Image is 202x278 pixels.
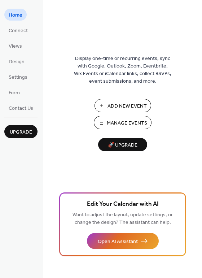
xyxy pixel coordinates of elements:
[87,199,159,209] span: Edit Your Calendar with AI
[4,40,26,52] a: Views
[9,89,20,97] span: Form
[73,210,173,227] span: Want to adjust the layout, update settings, or change the design? The assistant can help.
[87,233,159,249] button: Open AI Assistant
[107,120,147,127] span: Manage Events
[4,24,32,36] a: Connect
[4,125,38,138] button: Upgrade
[102,140,143,150] span: 🚀 Upgrade
[98,238,138,246] span: Open AI Assistant
[9,58,25,66] span: Design
[9,43,22,50] span: Views
[74,55,171,85] span: Display one-time or recurring events, sync with Google, Outlook, Zoom, Eventbrite, Wix Events or ...
[98,138,147,151] button: 🚀 Upgrade
[4,71,32,83] a: Settings
[4,102,38,114] a: Contact Us
[9,74,27,81] span: Settings
[4,86,24,98] a: Form
[9,12,22,19] span: Home
[107,103,147,110] span: Add New Event
[9,105,33,112] span: Contact Us
[10,129,32,136] span: Upgrade
[4,55,29,67] a: Design
[95,99,151,112] button: Add New Event
[9,27,28,35] span: Connect
[4,9,27,21] a: Home
[94,116,151,129] button: Manage Events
